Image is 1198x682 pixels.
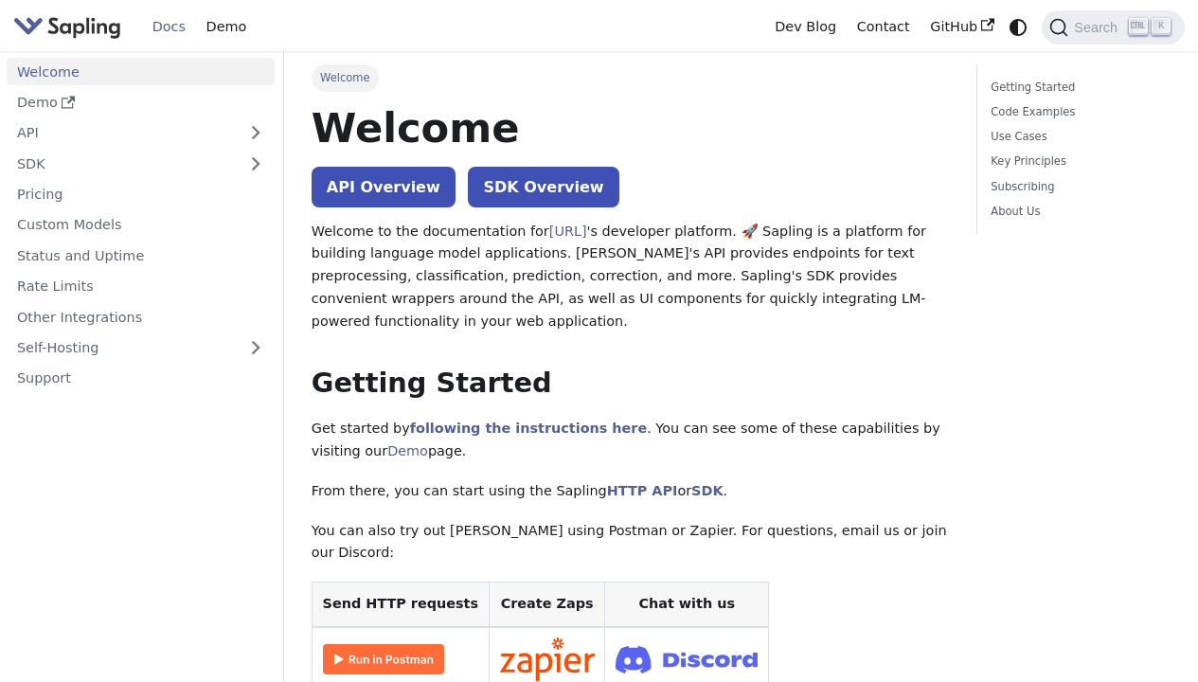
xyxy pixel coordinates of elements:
[489,583,605,627] th: Create Zaps
[607,483,678,498] a: HTTP API
[500,637,595,681] img: Connect in Zapier
[410,421,647,436] a: following the instructions here
[312,64,949,91] nav: Breadcrumbs
[312,167,456,207] a: API Overview
[7,89,275,117] a: Demo
[920,12,1004,42] a: GitHub
[312,64,379,91] span: Welcome
[764,12,846,42] a: Dev Blog
[605,583,769,627] th: Chat with us
[237,150,275,177] button: Expand sidebar category 'SDK'
[13,13,128,41] a: Sapling.ai
[1005,13,1032,41] button: Switch between dark and light mode (currently system mode)
[991,103,1164,121] a: Code Examples
[7,150,237,177] a: SDK
[991,153,1164,170] a: Key Principles
[7,273,275,300] a: Rate Limits
[312,480,949,503] p: From there, you can start using the Sapling or .
[691,483,723,498] a: SDK
[13,13,121,41] img: Sapling.ai
[7,303,275,331] a: Other Integrations
[991,178,1164,196] a: Subscribing
[991,128,1164,146] a: Use Cases
[7,211,275,239] a: Custom Models
[1152,18,1171,35] kbd: K
[991,203,1164,221] a: About Us
[312,418,949,463] p: Get started by . You can see some of these capabilities by visiting our page.
[312,583,489,627] th: Send HTTP requests
[991,79,1164,97] a: Getting Started
[323,644,444,674] img: Run in Postman
[847,12,921,42] a: Contact
[616,640,758,679] img: Join Discord
[468,167,618,207] a: SDK Overview
[1042,10,1184,45] button: Search (Ctrl+K)
[549,224,587,239] a: [URL]
[312,367,949,401] h2: Getting Started
[237,119,275,147] button: Expand sidebar category 'API'
[196,12,257,42] a: Demo
[7,119,237,147] a: API
[312,221,949,333] p: Welcome to the documentation for 's developer platform. 🚀 Sapling is a platform for building lang...
[312,520,949,565] p: You can also try out [PERSON_NAME] using Postman or Zapier. For questions, email us or join our D...
[7,58,275,85] a: Welcome
[312,102,949,153] h1: Welcome
[7,242,275,269] a: Status and Uptime
[7,181,275,208] a: Pricing
[7,365,275,392] a: Support
[7,334,275,362] a: Self-Hosting
[142,12,196,42] a: Docs
[1068,20,1129,35] span: Search
[387,443,428,458] a: Demo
